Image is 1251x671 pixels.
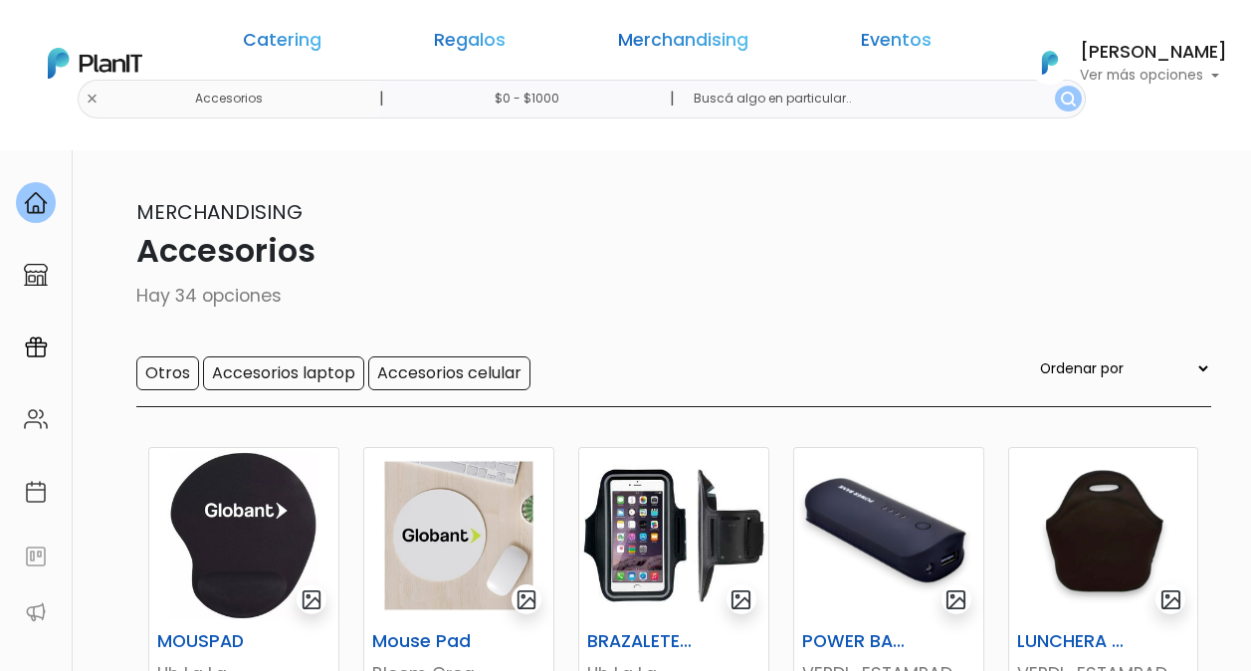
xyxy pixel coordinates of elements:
[24,335,48,359] img: campaigns-02234683943229c281be62815700db0a1741e53638e28bf9629b52c665b00959.svg
[368,356,530,390] input: Accesorios celular
[24,600,48,624] img: partners-52edf745621dab592f3b2c58e3bca9d71375a7ef29c3b500c9f145b62cc070d4.svg
[1159,588,1182,611] img: gallery-light
[48,48,142,79] img: PlanIt Logo
[618,32,748,56] a: Merchandising
[24,263,48,287] img: marketplace-4ceaa7011d94191e9ded77b95e3339b90024bf715f7c57f8cf31f2d8c509eaba.svg
[794,448,983,623] img: thumb_Captura_de_pantalla_2024-08-21_122816.png
[149,448,338,623] img: thumb_WhatsApp_Image_2023-10-03_at_10.43.21__2_.jpeg
[243,32,321,56] a: Catering
[790,631,922,652] h6: POWER BANK
[24,480,48,504] img: calendar-87d922413cdce8b2cf7b7f5f62616a5cf9e4887200fb71536465627b3292af00.svg
[944,588,967,611] img: gallery-light
[86,93,99,106] img: close-6986928ebcb1d6c9903e3b54e860dbc4d054630f23adef3a32610726dff6a82b.svg
[24,545,48,568] img: feedback-78b5a0c8f98aac82b08bfc38622c3050aee476f2c9584af64705fc4e61158814.svg
[301,588,323,611] img: gallery-light
[136,356,199,390] input: Otros
[1016,37,1227,89] button: PlanIt Logo [PERSON_NAME] Ver más opciones
[1080,44,1227,62] h6: [PERSON_NAME]
[730,588,752,611] img: gallery-light
[516,588,538,611] img: gallery-light
[41,197,1211,227] p: Merchandising
[1061,92,1076,107] img: search_button-432b6d5273f82d61273b3651a40e1bd1b912527efae98b1b7a1b2c0702e16a8d.svg
[203,356,364,390] input: Accesorios laptop
[678,80,1085,118] input: Buscá algo en particular..
[670,87,675,111] p: |
[364,448,553,623] img: thumb_2000___2000-Photoroom_-_2024-09-30T143913.532.jpg
[360,631,492,652] h6: Mouse Pad
[41,227,1211,275] p: Accesorios
[24,191,48,215] img: home-e721727adea9d79c4d83392d1f703f7f8bce08238fde08b1acbfd93340b81755.svg
[145,631,277,652] h6: MOUSPAD
[434,32,506,56] a: Regalos
[379,87,384,111] p: |
[1009,448,1198,623] img: thumb_Captura_de_pantalla_2024-08-21_125216.png
[1005,631,1137,652] h6: LUNCHERA NEOPRENO
[579,448,768,623] img: thumb_bralete.jpeg
[24,407,48,431] img: people-662611757002400ad9ed0e3c099ab2801c6687ba6c219adb57efc949bc21e19d.svg
[1080,69,1227,83] p: Ver más opciones
[861,32,932,56] a: Eventos
[575,631,707,652] h6: BRAZALETE CELULAR
[41,283,1211,309] p: Hay 34 opciones
[1028,41,1072,85] img: PlanIt Logo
